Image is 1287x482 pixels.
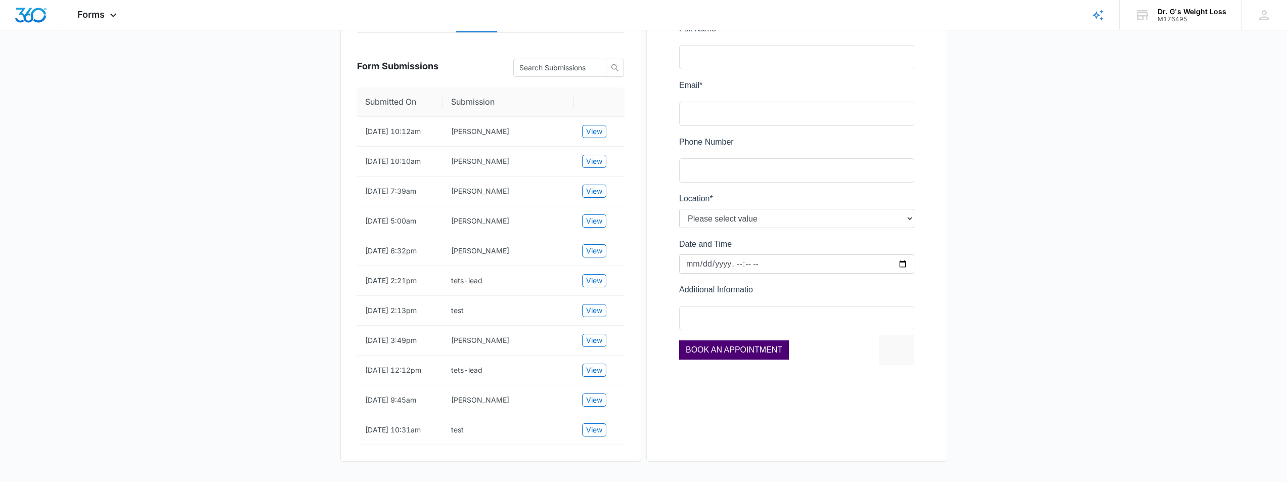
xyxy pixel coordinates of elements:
[582,155,606,168] button: View
[357,236,443,266] td: [DATE] 6:32pm
[443,356,574,385] td: tets-lead
[443,236,574,266] td: Kathleen Butler
[582,125,606,138] button: View
[586,215,602,227] span: View
[586,335,602,346] span: View
[443,206,574,236] td: Juan A. Madruga
[443,117,574,147] td: Karuri Munene
[586,126,602,137] span: View
[357,415,443,445] td: [DATE] 10:31am
[582,423,606,436] button: View
[357,356,443,385] td: [DATE] 12:12pm
[365,96,427,108] span: Submitted On
[586,365,602,376] span: View
[357,59,438,73] span: Form Submissions
[586,275,602,286] span: View
[586,245,602,256] span: View
[7,323,103,331] span: BOOK AN APPOINTMENT
[586,305,602,316] span: View
[443,266,574,296] td: tets-lead
[357,385,443,415] td: [DATE] 9:45am
[582,274,606,287] button: View
[586,186,602,197] span: View
[357,117,443,147] td: [DATE] 10:12am
[357,326,443,356] td: [DATE] 3:49pm
[357,266,443,296] td: [DATE] 2:21pm
[443,385,574,415] td: Patricia
[606,64,624,72] span: search
[77,9,105,20] span: Forms
[357,206,443,236] td: [DATE] 5:00am
[519,62,592,73] input: Search Submissions
[357,147,443,177] td: [DATE] 10:10am
[443,415,574,445] td: test
[582,364,606,377] button: View
[357,296,443,326] td: [DATE] 2:13pm
[586,156,602,167] span: View
[200,312,329,342] iframe: reCAPTCHA
[443,326,574,356] td: Laurie perry
[443,147,574,177] td: Karuri Munene
[586,395,602,406] span: View
[357,177,443,206] td: [DATE] 7:39am
[582,393,606,407] button: View
[582,304,606,317] button: View
[357,87,443,117] th: Submitted On
[586,424,602,435] span: View
[443,87,574,117] th: Submission
[443,296,574,326] td: test
[582,244,606,257] button: View
[1158,8,1226,16] div: account name
[582,185,606,198] button: View
[1158,16,1226,23] div: account id
[582,214,606,228] button: View
[443,177,574,206] td: Martha Benoit
[606,59,624,77] button: search
[582,334,606,347] button: View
